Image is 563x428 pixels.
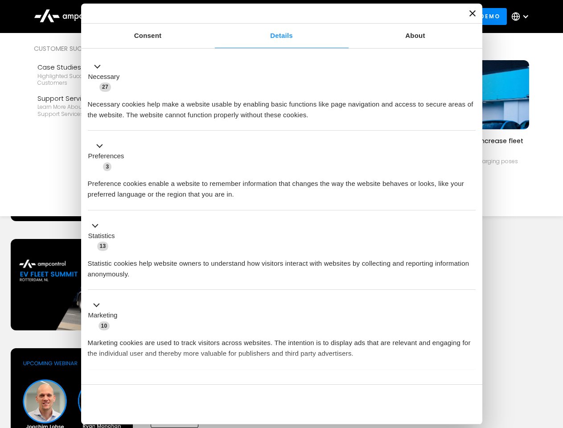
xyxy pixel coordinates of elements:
[147,381,156,390] span: 2
[88,61,125,92] button: Necessary (27)
[88,151,124,161] label: Preferences
[88,251,476,280] div: Statistic cookies help website owners to understand how visitors interact with websites by collec...
[88,172,476,200] div: Preference cookies enable a website to remember information that changes the way the website beha...
[88,231,115,241] label: Statistics
[469,10,476,16] button: Close banner
[88,310,118,321] label: Marketing
[88,331,476,359] div: Marketing cookies are used to track visitors across websites. The intention is to display ads tha...
[88,72,120,82] label: Necessary
[103,162,111,171] span: 3
[99,321,110,330] span: 10
[34,44,144,53] div: Customer success
[88,300,123,331] button: Marketing (10)
[349,24,482,48] a: About
[88,141,130,172] button: Preferences (3)
[215,24,349,48] a: Details
[88,92,476,120] div: Necessary cookies help make a website usable by enabling basic functions like page navigation and...
[88,220,120,251] button: Statistics (13)
[37,94,141,103] div: Support Services
[88,379,161,391] button: Unclassified (2)
[37,73,141,86] div: Highlighted success stories From Our Customers
[347,391,475,417] button: Okay
[81,24,215,48] a: Consent
[99,82,111,91] span: 27
[34,90,144,121] a: Support ServicesLearn more about Ampcontrol’s support services
[37,103,141,117] div: Learn more about Ampcontrol’s support services
[97,242,109,251] span: 13
[34,59,144,90] a: Case StudiesHighlighted success stories From Our Customers
[37,62,141,72] div: Case Studies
